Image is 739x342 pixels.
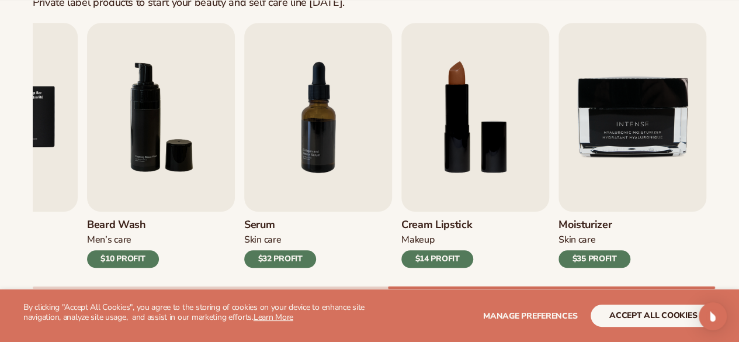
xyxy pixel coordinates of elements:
div: Skin Care [244,234,316,246]
div: $14 PROFIT [401,250,473,268]
a: 9 / 9 [558,23,706,268]
div: $10 PROFIT [87,250,159,268]
div: Skin Care [558,234,630,246]
h3: Cream Lipstick [401,219,473,232]
a: 7 / 9 [244,23,392,268]
div: $35 PROFIT [558,250,630,268]
a: 6 / 9 [87,23,235,268]
a: 8 / 9 [401,23,549,268]
div: Men’s Care [87,234,159,246]
p: By clicking "Accept All Cookies", you agree to the storing of cookies on your device to enhance s... [23,303,370,323]
h3: Moisturizer [558,219,630,232]
a: Learn More [254,312,293,323]
button: Manage preferences [483,305,577,327]
div: Makeup [401,234,473,246]
span: Manage preferences [483,310,577,322]
h3: Serum [244,219,316,232]
div: $32 PROFIT [244,250,316,268]
h3: Beard Wash [87,219,159,232]
button: accept all cookies [591,305,716,327]
div: Open Intercom Messenger [699,302,727,330]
